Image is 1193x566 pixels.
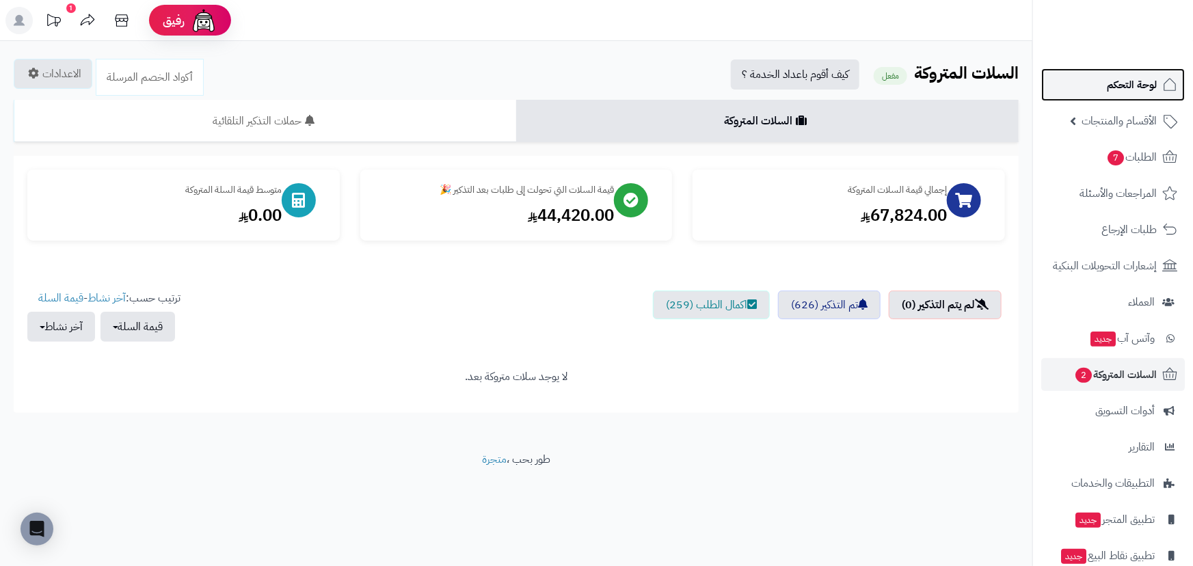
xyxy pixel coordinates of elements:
div: 0.00 [41,204,282,227]
a: تطبيق المتجرجديد [1041,503,1185,536]
span: جديد [1061,549,1086,564]
div: لا يوجد سلات متروكة بعد. [27,369,1005,385]
a: كيف أقوم باعداد الخدمة ؟ [731,59,859,90]
a: العملاء [1041,286,1185,319]
span: 7 [1108,150,1124,165]
a: إشعارات التحويلات البنكية [1041,250,1185,282]
button: قيمة السلة [100,312,175,342]
a: الطلبات7 [1041,141,1185,174]
a: السلات المتروكة2 [1041,358,1185,391]
div: Open Intercom Messenger [21,513,53,545]
span: الطلبات [1106,148,1157,167]
a: الاعدادات [14,59,92,89]
a: التطبيقات والخدمات [1041,467,1185,500]
img: logo-2.png [1100,34,1180,63]
span: العملاء [1128,293,1155,312]
div: 67,824.00 [706,204,947,227]
b: السلات المتروكة [914,61,1019,85]
span: الأقسام والمنتجات [1082,111,1157,131]
a: أكواد الخصم المرسلة [96,59,204,96]
img: ai-face.png [190,7,217,34]
span: التطبيقات والخدمات [1071,474,1155,493]
span: إشعارات التحويلات البنكية [1053,256,1157,275]
a: المراجعات والأسئلة [1041,177,1185,210]
div: قيمة السلات التي تحولت إلى طلبات بعد التذكير 🎉 [374,183,615,197]
a: التقارير [1041,431,1185,463]
a: لوحة التحكم [1041,68,1185,101]
a: السلات المتروكة [516,100,1019,142]
span: رفيق [163,12,185,29]
a: آخر نشاط [88,290,126,306]
span: أدوات التسويق [1095,401,1155,420]
span: جديد [1090,332,1116,347]
a: تم التذكير (626) [778,291,881,319]
a: لم يتم التذكير (0) [889,291,1002,319]
span: تطبيق نقاط البيع [1060,546,1155,565]
span: جديد [1075,513,1101,528]
a: حملات التذكير التلقائية [14,100,516,142]
button: آخر نشاط [27,312,95,342]
a: طلبات الإرجاع [1041,213,1185,246]
a: متجرة [482,451,507,468]
ul: ترتيب حسب: - [27,291,180,342]
div: إجمالي قيمة السلات المتروكة [706,183,947,197]
a: تحديثات المنصة [36,7,70,38]
span: المراجعات والأسئلة [1080,184,1157,203]
div: متوسط قيمة السلة المتروكة [41,183,282,197]
a: وآتس آبجديد [1041,322,1185,355]
a: قيمة السلة [38,290,83,306]
span: وآتس آب [1089,329,1155,348]
a: اكمال الطلب (259) [653,291,770,319]
div: 1 [66,3,76,13]
div: 44,420.00 [374,204,615,227]
span: السلات المتروكة [1074,365,1157,384]
span: التقارير [1129,437,1155,457]
span: 2 [1075,368,1092,383]
small: مفعل [874,67,907,85]
span: طلبات الإرجاع [1101,220,1157,239]
span: لوحة التحكم [1107,75,1157,94]
a: أدوات التسويق [1041,394,1185,427]
span: تطبيق المتجر [1074,510,1155,529]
